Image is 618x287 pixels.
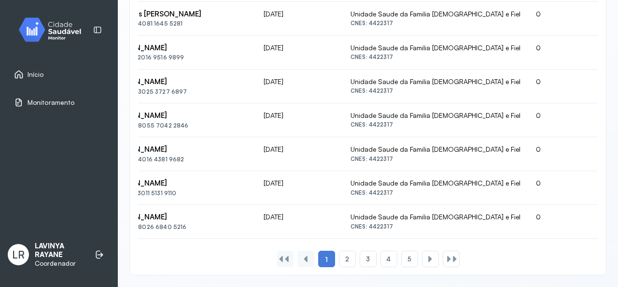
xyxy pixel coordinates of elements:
[351,223,520,230] div: CNES: 4422317
[351,77,520,86] div: Unidade Saude da Familia [DEMOGRAPHIC_DATA] e Fiel
[110,145,248,154] div: [PERSON_NAME]
[110,213,248,222] div: [PERSON_NAME]
[351,156,520,162] div: CNES: 4422317
[407,255,411,263] span: 5
[256,70,343,103] td: [DATE]
[110,179,248,188] div: [PERSON_NAME]
[256,137,343,171] td: [DATE]
[256,205,343,238] td: [DATE]
[351,111,520,120] div: Unidade Saude da Familia [DEMOGRAPHIC_DATA] e Fiel
[110,156,248,163] div: CNS: 706 4016 4381 9682
[35,259,85,268] p: Coordenador
[351,20,520,27] div: CNES: 4422317
[351,189,520,196] div: CNES: 4422317
[351,10,520,18] div: Unidade Saude da Familia [DEMOGRAPHIC_DATA] e Fiel
[256,36,343,70] td: [DATE]
[366,255,370,263] span: 3
[28,71,44,79] span: Início
[110,43,248,53] div: [PERSON_NAME]
[110,10,248,19] div: Thanyres [PERSON_NAME]
[256,171,343,205] td: [DATE]
[256,2,343,36] td: [DATE]
[28,99,74,107] span: Monitoramento
[14,98,104,107] a: Monitoramento
[12,248,25,261] span: LR
[351,87,520,94] div: CNES: 4422317
[351,145,520,154] div: Unidade Saude da Familia [DEMOGRAPHIC_DATA] e Fiel
[110,88,248,95] div: CNS: 704 3025 3727 6897
[110,224,248,230] div: CNS: 707 8026 6840 5216
[110,122,248,129] div: CNS: 704 8055 7042 2846
[110,54,248,61] div: CNS: 703 2016 9516 9899
[35,242,85,260] p: LAVINYA RAYANE
[110,77,248,86] div: [PERSON_NAME]
[110,111,248,120] div: [PERSON_NAME]
[325,255,328,264] span: 1
[10,15,97,44] img: monitor.svg
[14,70,104,79] a: Início
[110,190,248,197] div: CNS: 702 3011 5131 9110
[345,255,349,263] span: 2
[351,43,520,52] div: Unidade Saude da Familia [DEMOGRAPHIC_DATA] e Fiel
[351,54,520,60] div: CNES: 4422317
[386,255,391,263] span: 4
[351,121,520,128] div: CNES: 4422317
[110,20,248,27] div: CNS: 706 4081 1645 5281
[256,103,343,137] td: [DATE]
[351,213,520,221] div: Unidade Saude da Familia [DEMOGRAPHIC_DATA] e Fiel
[351,179,520,187] div: Unidade Saude da Familia [DEMOGRAPHIC_DATA] e Fiel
